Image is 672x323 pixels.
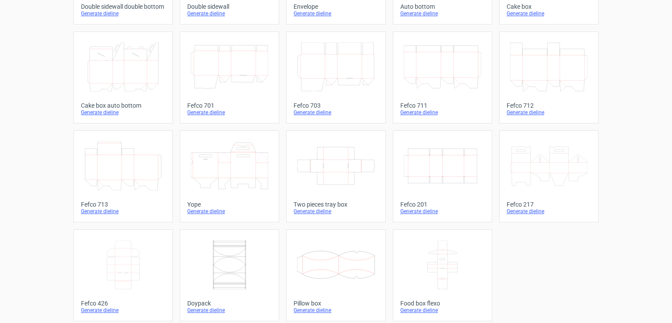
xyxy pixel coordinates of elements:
a: Fefco 712Generate dieline [499,32,598,123]
div: Generate dieline [400,208,485,215]
a: Two pieces tray boxGenerate dieline [286,130,385,222]
a: Fefco 703Generate dieline [286,32,385,123]
div: Fefco 701 [187,102,272,109]
div: Fefco 217 [507,201,591,208]
div: Yope [187,201,272,208]
div: Generate dieline [400,307,485,314]
a: Fefco 201Generate dieline [393,130,492,222]
div: Double sidewall [187,3,272,10]
div: Two pieces tray box [294,201,378,208]
div: Generate dieline [507,10,591,17]
a: Pillow boxGenerate dieline [286,229,385,321]
div: Fefco 712 [507,102,591,109]
div: Generate dieline [81,109,165,116]
div: Generate dieline [400,10,485,17]
div: Food box flexo [400,300,485,307]
a: DoypackGenerate dieline [180,229,279,321]
div: Generate dieline [507,208,591,215]
a: Fefco 217Generate dieline [499,130,598,222]
div: Fefco 711 [400,102,485,109]
div: Generate dieline [294,208,378,215]
div: Generate dieline [81,307,165,314]
div: Fefco 713 [81,201,165,208]
a: Fefco 711Generate dieline [393,32,492,123]
div: Fefco 703 [294,102,378,109]
div: Generate dieline [187,208,272,215]
div: Cake box [507,3,591,10]
a: YopeGenerate dieline [180,130,279,222]
div: Fefco 426 [81,300,165,307]
div: Fefco 201 [400,201,485,208]
div: Generate dieline [187,10,272,17]
div: Generate dieline [81,10,165,17]
div: Generate dieline [507,109,591,116]
div: Envelope [294,3,378,10]
div: Generate dieline [294,10,378,17]
a: Fefco 426Generate dieline [73,229,173,321]
div: Generate dieline [294,307,378,314]
div: Generate dieline [81,208,165,215]
div: Generate dieline [294,109,378,116]
div: Cake box auto bottom [81,102,165,109]
div: Pillow box [294,300,378,307]
div: Double sidewall double bottom [81,3,165,10]
a: Food box flexoGenerate dieline [393,229,492,321]
a: Cake box auto bottomGenerate dieline [73,32,173,123]
a: Fefco 713Generate dieline [73,130,173,222]
a: Fefco 701Generate dieline [180,32,279,123]
div: Generate dieline [400,109,485,116]
div: Doypack [187,300,272,307]
div: Generate dieline [187,307,272,314]
div: Auto bottom [400,3,485,10]
div: Generate dieline [187,109,272,116]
